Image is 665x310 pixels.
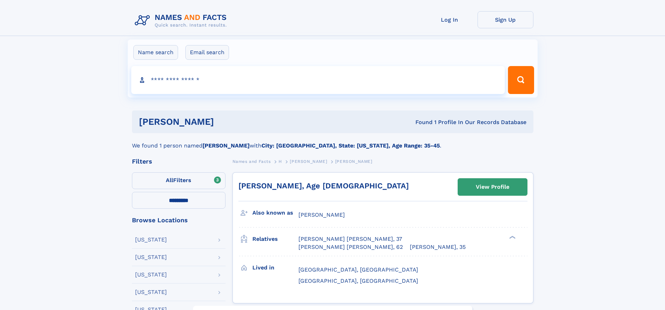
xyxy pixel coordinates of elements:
[298,211,345,218] span: [PERSON_NAME]
[508,66,534,94] button: Search Button
[458,179,527,195] a: View Profile
[298,266,418,273] span: [GEOGRAPHIC_DATA], [GEOGRAPHIC_DATA]
[279,159,282,164] span: H
[252,207,298,219] h3: Also known as
[166,177,173,183] span: All
[139,117,315,126] h1: [PERSON_NAME]
[476,179,509,195] div: View Profile
[185,45,229,60] label: Email search
[279,157,282,166] a: H
[132,172,226,189] label: Filters
[232,157,271,166] a: Names and Facts
[298,243,403,251] a: [PERSON_NAME] [PERSON_NAME], 62
[135,289,167,295] div: [US_STATE]
[298,277,418,284] span: [GEOGRAPHIC_DATA], [GEOGRAPHIC_DATA]
[290,157,327,166] a: [PERSON_NAME]
[132,133,533,150] div: We found 1 person named with .
[335,159,372,164] span: [PERSON_NAME]
[135,254,167,260] div: [US_STATE]
[135,272,167,277] div: [US_STATE]
[135,237,167,243] div: [US_STATE]
[478,11,533,28] a: Sign Up
[422,11,478,28] a: Log In
[508,235,516,240] div: ❯
[410,243,466,251] a: [PERSON_NAME], 35
[298,235,402,243] a: [PERSON_NAME] [PERSON_NAME], 37
[315,118,526,126] div: Found 1 Profile In Our Records Database
[252,262,298,274] h3: Lived in
[131,66,505,94] input: search input
[261,142,440,149] b: City: [GEOGRAPHIC_DATA], State: [US_STATE], Age Range: 35-45
[133,45,178,60] label: Name search
[290,159,327,164] span: [PERSON_NAME]
[132,158,226,165] div: Filters
[252,233,298,245] h3: Relatives
[132,217,226,223] div: Browse Locations
[202,142,250,149] b: [PERSON_NAME]
[132,11,232,30] img: Logo Names and Facts
[238,181,409,190] a: [PERSON_NAME], Age [DEMOGRAPHIC_DATA]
